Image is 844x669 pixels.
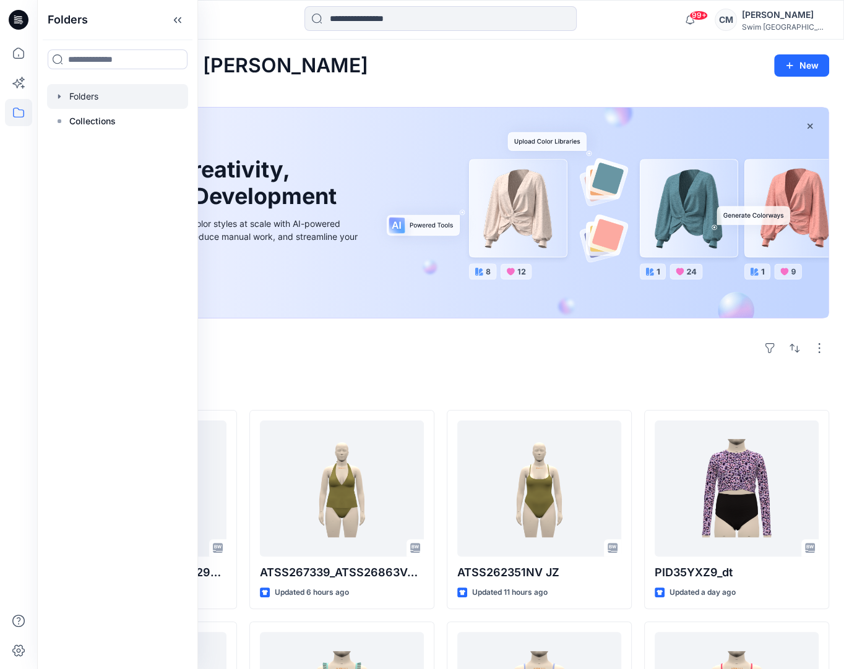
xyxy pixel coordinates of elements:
a: ATSS267339_ATSS26863V4 JZ [260,420,424,556]
a: Discover more [82,271,361,296]
p: Updated 6 hours ago [275,586,349,599]
span: 99+ [689,11,708,20]
h1: Unleash Creativity, Speed Up Development [82,156,342,210]
div: [PERSON_NAME] [742,7,829,22]
div: Explore ideas faster and recolor styles at scale with AI-powered tools that boost creativity, red... [82,217,361,256]
h4: Styles [52,383,829,398]
button: New [774,54,829,77]
a: ATSS262351NV JZ [457,420,621,556]
p: Updated 11 hours ago [472,586,548,599]
div: CM [715,9,737,31]
p: ATSS262351NV JZ [457,564,621,581]
p: ATSS267339_ATSS26863V4 JZ [260,564,424,581]
div: Swim [GEOGRAPHIC_DATA] [742,22,829,32]
p: Updated a day ago [670,586,736,599]
p: PID35YXZ9_dt [655,564,819,581]
a: PID35YXZ9_dt [655,420,819,556]
p: Collections [69,114,116,129]
h2: Welcome back, [PERSON_NAME] [52,54,368,77]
